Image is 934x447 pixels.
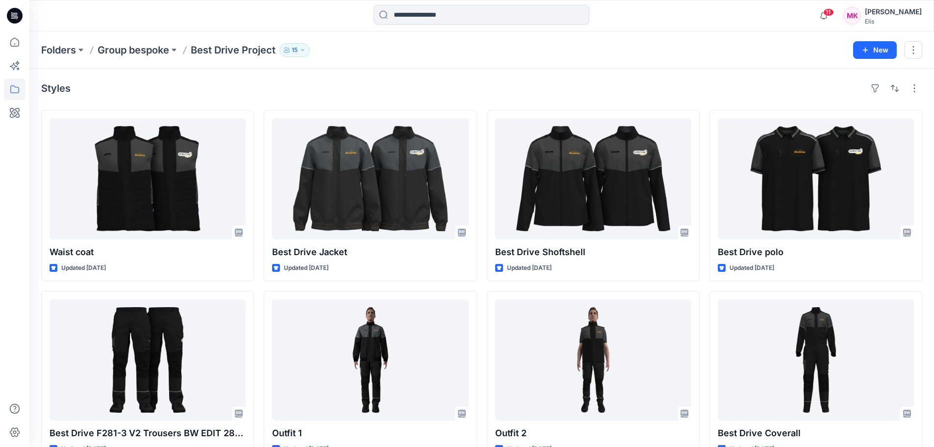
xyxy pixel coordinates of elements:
p: Waist coat [50,245,246,259]
a: Best Drive F281-3 V2 Trousers BW EDIT 2803 [50,299,246,421]
p: Best Drive Shoftshell [495,245,691,259]
p: Best Drive Jacket [272,245,468,259]
a: Best Drive Coverall [718,299,914,421]
p: Best Drive Project [191,43,276,57]
p: Updated [DATE] [61,263,106,273]
div: Elis [865,18,922,25]
div: [PERSON_NAME] [865,6,922,18]
button: 15 [279,43,310,57]
button: New [853,41,897,59]
a: Best Drive Shoftshell [495,118,691,239]
a: Outfit 2 [495,299,691,421]
p: Best Drive Coverall [718,426,914,440]
p: 15 [292,45,298,55]
a: Folders [41,43,76,57]
a: Outfit 1 [272,299,468,421]
div: MK [843,7,861,25]
a: Waist coat [50,118,246,239]
p: Outfit 1 [272,426,468,440]
p: Best Drive F281-3 V2 Trousers BW EDIT 2803 [50,426,246,440]
h4: Styles [41,82,71,94]
span: 11 [823,8,834,16]
a: Best Drive Jacket [272,118,468,239]
p: Updated [DATE] [284,263,328,273]
p: Best Drive polo [718,245,914,259]
a: Best Drive polo [718,118,914,239]
a: Group bespoke [98,43,169,57]
p: Updated [DATE] [507,263,552,273]
p: Updated [DATE] [730,263,774,273]
p: Outfit 2 [495,426,691,440]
